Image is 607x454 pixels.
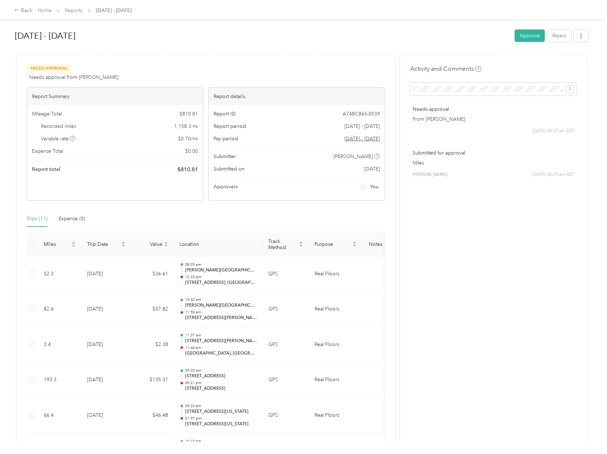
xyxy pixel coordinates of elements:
h4: Activity and Comments [410,64,481,73]
p: [STREET_ADDRESS], [GEOGRAPHIC_DATA], [US_STATE], 32810, [GEOGRAPHIC_DATA] [185,280,257,286]
p: [STREET_ADDRESS][US_STATE] [185,421,257,427]
th: Miles [38,233,81,256]
p: 11:58 am [185,310,257,315]
td: Real Floors [309,398,362,433]
td: Real Floors [309,362,362,398]
td: $57.82 [131,292,174,327]
a: Home [38,7,52,13]
span: caret-down [164,244,168,248]
span: [DATE] - [DATE] [344,123,380,130]
span: Needs Approval [27,64,71,72]
span: caret-down [121,244,125,248]
div: Expense (0) [59,215,85,223]
span: Expense Total [32,147,63,155]
th: Trip Date [81,233,131,256]
th: Track Method [263,233,309,256]
p: 09:21 pm [185,380,257,385]
th: Value [131,233,174,256]
span: $ 810.81 [179,110,198,118]
th: Purpose [309,233,362,256]
td: 66.4 [38,398,81,433]
td: 82.6 [38,292,81,327]
span: caret-up [299,240,303,245]
button: Reject [547,29,571,42]
td: 52.3 [38,256,81,292]
p: [PERSON_NAME][GEOGRAPHIC_DATA], [GEOGRAPHIC_DATA][US_STATE], [GEOGRAPHIC_DATA] [185,302,257,309]
span: Submitter [214,153,236,160]
p: Submitted for approval [413,149,574,157]
span: A74BC865-0039 [343,110,380,118]
td: GPS [263,292,309,327]
span: caret-up [164,240,168,245]
iframe: Everlance-gr Chat Button Frame [567,414,607,454]
th: Notes [362,233,389,256]
div: Report details [209,88,385,105]
div: Back [14,6,33,15]
span: Value [137,241,162,247]
span: caret-up [121,240,125,245]
span: [DATE] 08:29 am EDT [532,128,574,134]
span: Trip Date [87,241,120,247]
p: From [PERSON_NAME] [413,115,574,123]
td: GPS [263,256,309,292]
td: 193.3 [38,362,81,398]
span: caret-up [71,240,76,245]
span: Approvers [214,183,238,190]
p: 11:44 am [185,345,257,350]
span: Recorded miles [41,123,76,130]
span: [DATE] - [DATE] [96,7,131,14]
td: [DATE] [81,327,131,363]
p: 10:10 am [185,439,257,444]
span: Miles [44,241,70,247]
td: $36.61 [131,256,174,292]
td: Real Floors [309,327,362,363]
td: GPS [263,362,309,398]
span: Go to pay period [344,135,380,142]
p: 01:57 pm [185,416,257,421]
p: [PERSON_NAME][GEOGRAPHIC_DATA], [GEOGRAPHIC_DATA], [US_STATE], 32129, [GEOGRAPHIC_DATA] [185,267,257,274]
td: [DATE] [81,362,131,398]
td: $46.48 [131,398,174,433]
p: 09:20 am [185,404,257,409]
span: Report total [32,166,60,173]
td: GPS [263,398,309,433]
span: Report ID [214,110,236,118]
span: Track Method [268,238,297,250]
td: Real Floors [309,292,362,327]
span: caret-down [352,244,356,248]
p: Needs approval [413,106,574,113]
td: Real Floors [309,256,362,292]
span: Variable rate [41,135,76,142]
p: 11:37 am [185,333,257,338]
span: [DATE] 08:29 am EDT [532,172,574,178]
span: Submitted on [214,165,245,173]
span: 1,158.3 mi [174,123,198,130]
span: Purpose [315,241,351,247]
p: 08:05 am [185,262,257,267]
td: [DATE] [81,292,131,327]
span: caret-down [71,244,76,248]
span: Pay period [214,135,238,142]
span: [DATE] [364,165,380,173]
p: [STREET_ADDRESS] [185,373,257,379]
p: [STREET_ADDRESS][PERSON_NAME][US_STATE] [185,338,257,344]
div: Report Summary [27,88,203,105]
p: 10:30 am [185,297,257,302]
p: [GEOGRAPHIC_DATA], [GEOGRAPHIC_DATA][US_STATE] [185,350,257,357]
td: 3.4 [38,327,81,363]
p: 09:20 am [185,368,257,373]
p: [STREET_ADDRESS][PERSON_NAME][US_STATE] [185,315,257,321]
span: caret-down [299,244,303,248]
button: Approve [515,29,545,42]
span: Mileage Total [32,110,62,118]
td: $2.38 [131,327,174,363]
p: [STREET_ADDRESS][US_STATE] [185,409,257,415]
span: $ 810.81 [177,165,198,174]
td: [DATE] [81,256,131,292]
a: Reports [65,7,82,13]
td: GPS [263,327,309,363]
div: Trips (11) [27,215,47,223]
th: Location [174,233,263,256]
p: 12:35 pm [185,275,257,280]
span: caret-up [352,240,356,245]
